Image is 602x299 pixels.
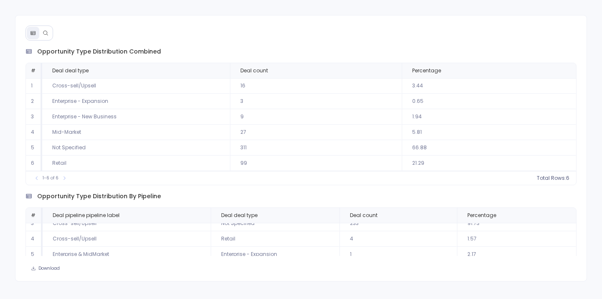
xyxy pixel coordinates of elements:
[457,231,576,247] td: 1.57
[230,156,402,171] td: 99
[412,67,441,74] span: Percentage
[43,175,59,181] span: 1-6 of 6
[402,140,576,156] td: 66.88
[26,140,42,156] td: 5
[31,212,36,219] span: #
[26,125,42,140] td: 4
[230,140,402,156] td: 311
[26,94,42,109] td: 2
[42,94,230,109] td: Enterprise - Expansion
[43,231,211,247] td: Cross-sell/Upsell
[350,212,378,219] span: Deal count
[211,231,339,247] td: Retail
[402,78,576,94] td: 3.44
[339,247,457,262] td: 1
[26,216,43,231] td: 3
[402,109,576,125] td: 1.94
[221,212,258,219] span: Deal deal type
[402,156,576,171] td: 21.29
[240,67,268,74] span: Deal count
[402,125,576,140] td: 5.81
[43,247,211,262] td: Enterprise & MidMarket
[537,175,566,181] span: Total Rows:
[467,212,496,219] span: Percentage
[230,78,402,94] td: 16
[339,231,457,247] td: 4
[26,247,43,262] td: 5
[402,94,576,109] td: 0.65
[26,263,65,274] button: Download
[37,47,161,56] span: opportunity type distribution combined
[457,216,576,231] td: 91.73
[566,175,569,181] span: 6
[457,247,576,262] td: 2.17
[42,125,230,140] td: Mid-Market
[26,156,42,171] td: 6
[339,216,457,231] td: 233
[37,192,161,201] span: opportunity type distribution by pipeline
[211,216,339,231] td: Not Specified
[42,109,230,125] td: Enterprise - New Business
[211,247,339,262] td: Enterprise - Expansion
[230,94,402,109] td: 3
[42,140,230,156] td: Not Specified
[230,125,402,140] td: 27
[38,266,60,271] span: Download
[52,67,89,74] span: Deal deal type
[42,156,230,171] td: Retail
[31,67,36,74] span: #
[26,231,43,247] td: 4
[26,109,42,125] td: 3
[230,109,402,125] td: 9
[42,78,230,94] td: Cross-sell/Upsell
[43,216,211,231] td: Cross-sell/Upsell
[53,212,120,219] span: Deal pipeline pipeline label
[26,78,42,94] td: 1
